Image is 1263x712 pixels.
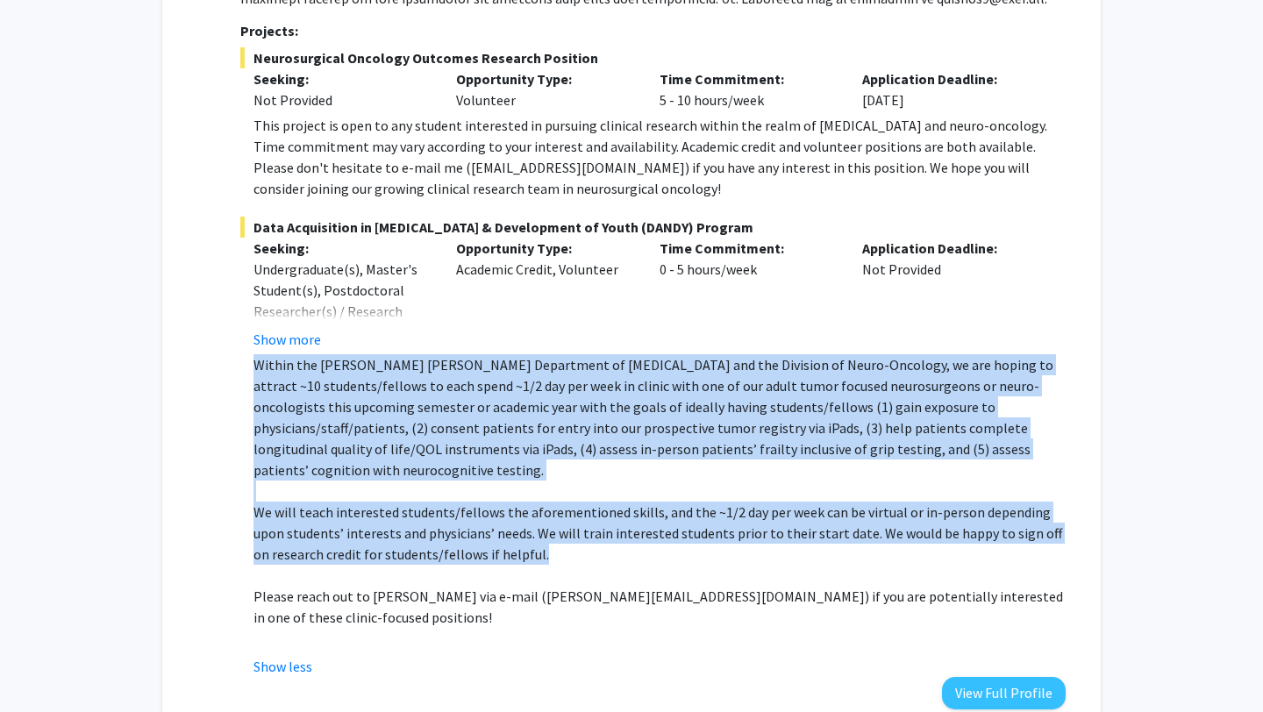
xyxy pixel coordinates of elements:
span: Neurosurgical Oncology Outcomes Research Position [240,47,1066,68]
div: Not Provided [253,89,431,110]
p: Time Commitment: [660,68,837,89]
iframe: Chat [13,633,75,699]
div: Volunteer [443,68,646,110]
div: This project is open to any student interested in pursuing clinical research within the realm of ... [253,115,1066,199]
p: Opportunity Type: [456,238,633,259]
div: [DATE] [849,68,1052,110]
div: Undergraduate(s), Master's Student(s), Postdoctoral Researcher(s) / Research Staff, Medical Resid... [253,259,431,364]
button: View Full Profile [942,677,1066,709]
span: Data Acquisition in [MEDICAL_DATA] & Development of Youth (DANDY) Program [240,217,1066,238]
p: We will teach interested students/fellows the aforementioned skills, and the ~1/2 day per week ca... [253,502,1066,565]
p: Time Commitment: [660,238,837,259]
button: Show more [253,329,321,350]
p: Application Deadline: [862,68,1039,89]
div: 5 - 10 hours/week [646,68,850,110]
p: Within the [PERSON_NAME] [PERSON_NAME] Department of [MEDICAL_DATA] and the Division of Neuro-Onc... [253,354,1066,481]
div: Not Provided [849,238,1052,350]
div: 0 - 5 hours/week [646,238,850,350]
p: Seeking: [253,68,431,89]
p: Seeking: [253,238,431,259]
button: Show less [253,656,312,677]
p: Opportunity Type: [456,68,633,89]
p: Application Deadline: [862,238,1039,259]
strong: Projects: [240,22,298,39]
div: Academic Credit, Volunteer [443,238,646,350]
p: Please reach out to [PERSON_NAME] via e-mail ([PERSON_NAME][EMAIL_ADDRESS][DOMAIN_NAME]) if you a... [253,586,1066,628]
